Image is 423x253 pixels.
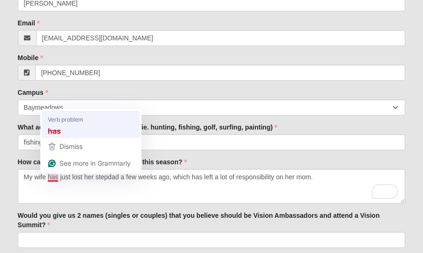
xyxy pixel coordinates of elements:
label: How can we pray for your family during this season? [18,157,187,167]
label: Campus [18,88,48,97]
label: What activities are most filling to you? (ie. hunting, fishing, golf, surfing, painting) [18,123,277,132]
label: Mobile [18,53,43,62]
label: Would you give us 2 names (singles or couples) that you believe should be Vision Ambassadors and ... [18,211,406,230]
textarea: To enrich screen reader interactions, please activate Accessibility in Grammarly extension settings [18,169,406,204]
label: Email [18,18,40,28]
